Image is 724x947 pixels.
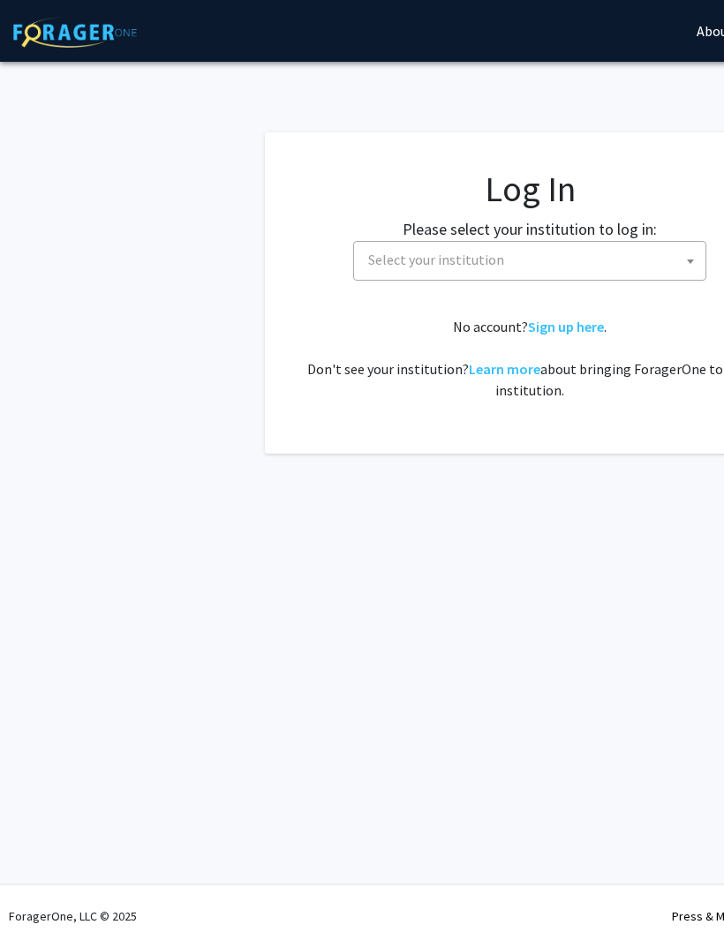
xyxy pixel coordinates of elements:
a: Learn more about bringing ForagerOne to your institution [469,360,540,378]
label: Please select your institution to log in: [403,217,657,241]
span: Select your institution [353,241,706,281]
span: Select your institution [361,242,705,278]
div: ForagerOne, LLC © 2025 [9,885,137,947]
img: ForagerOne Logo [13,17,137,48]
a: Sign up here [528,318,604,335]
span: Select your institution [368,251,504,268]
